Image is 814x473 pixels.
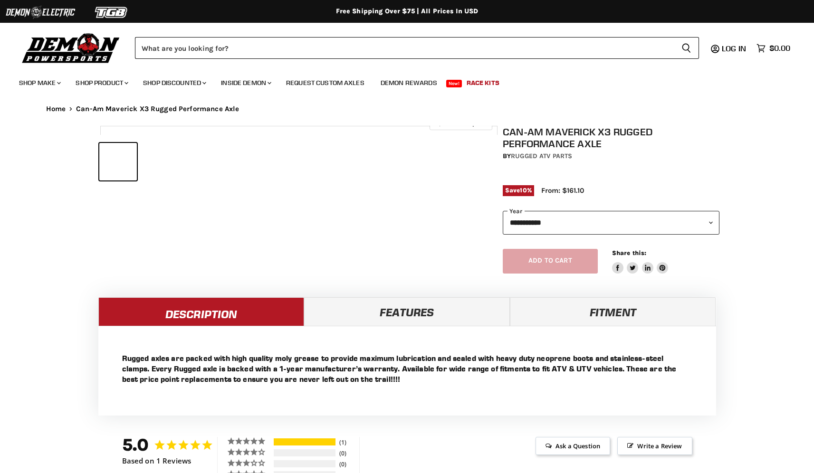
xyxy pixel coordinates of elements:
span: Can-Am Maverick X3 Rugged Performance Axle [76,105,239,113]
div: 1 [337,438,357,446]
div: 100% [274,438,335,445]
a: Home [46,105,66,113]
button: IMAGE thumbnail [99,143,137,180]
span: Click to expand [434,120,487,127]
input: Search [135,37,674,59]
nav: Breadcrumbs [27,105,787,113]
span: New! [446,80,462,87]
a: Shop Product [68,73,134,93]
span: 10 [520,187,527,194]
span: Ask a Question [536,437,610,455]
a: Shop Discounted [136,73,212,93]
span: Write a Review [617,437,692,455]
ul: Main menu [12,69,788,93]
a: Rugged ATV Parts [511,152,572,160]
a: Request Custom Axles [279,73,372,93]
img: TGB Logo 2 [76,3,147,21]
select: year [503,211,719,234]
aside: Share this: [612,249,669,274]
p: Rugged axles are packed with high quality moly grease to provide maximum lubrication and sealed w... [122,353,692,384]
a: Features [304,297,510,326]
img: Demon Electric Logo 2 [5,3,76,21]
a: Log in [718,44,752,53]
a: Fitment [510,297,716,326]
a: Demon Rewards [373,73,444,93]
span: Save % [503,185,534,196]
span: From: $161.10 [541,186,584,195]
h1: Can-Am Maverick X3 Rugged Performance Axle [503,126,719,150]
span: Log in [722,44,746,53]
a: Race Kits [460,73,507,93]
a: Inside Demon [214,73,277,93]
span: Share this: [612,249,646,256]
div: by [503,151,719,161]
div: Free Shipping Over $75 | All Prices In USD [27,7,787,16]
strong: 5.0 [122,435,149,455]
span: Based on 1 Reviews [122,457,192,465]
span: $0.00 [769,44,790,53]
a: $0.00 [752,41,795,55]
button: Search [674,37,699,59]
img: Demon Powersports [19,31,123,65]
a: Shop Make [12,73,67,93]
div: 5 ★ [227,437,272,445]
a: Description [98,297,304,326]
form: Product [135,37,699,59]
div: 5-Star Ratings [274,438,335,445]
